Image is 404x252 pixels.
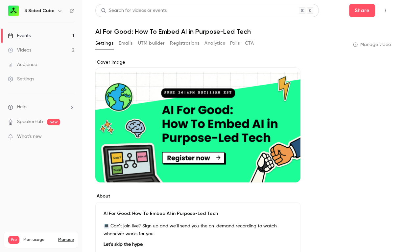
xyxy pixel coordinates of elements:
section: Cover image [95,59,300,182]
div: Audience [8,61,37,68]
a: SpeakerHub [17,118,43,125]
button: Settings [95,38,113,49]
span: new [47,119,60,125]
button: Emails [119,38,132,49]
li: help-dropdown-opener [8,104,74,111]
iframe: Noticeable Trigger [66,134,74,140]
span: Help [17,104,27,111]
span: Plan usage [23,237,54,242]
div: Search for videos or events [101,7,167,14]
div: Events [8,32,31,39]
button: CTA [245,38,254,49]
span: Pro [8,236,19,244]
p: 💻 Can’t join live? Sign up and we’ll send you the on-demand recording to watch whenever works for... [104,222,292,238]
a: Manage video [353,41,391,48]
h6: 3 Sided Cube [24,8,55,14]
button: Analytics [204,38,225,49]
span: What's new [17,133,42,140]
label: About [95,193,300,199]
div: Videos [8,47,31,53]
button: Registrations [170,38,199,49]
label: Cover image [95,59,300,66]
img: 3 Sided Cube [8,6,19,16]
div: Settings [8,76,34,82]
p: AI For Good: How To Embed AI in Purpose-Led Tech [104,210,292,217]
button: UTM builder [138,38,165,49]
strong: Let’s skip the hype. [104,242,143,247]
a: Manage [58,237,74,242]
button: Share [349,4,375,17]
button: Polls [230,38,240,49]
h1: AI For Good: How To Embed AI in Purpose-Led Tech [95,28,391,35]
